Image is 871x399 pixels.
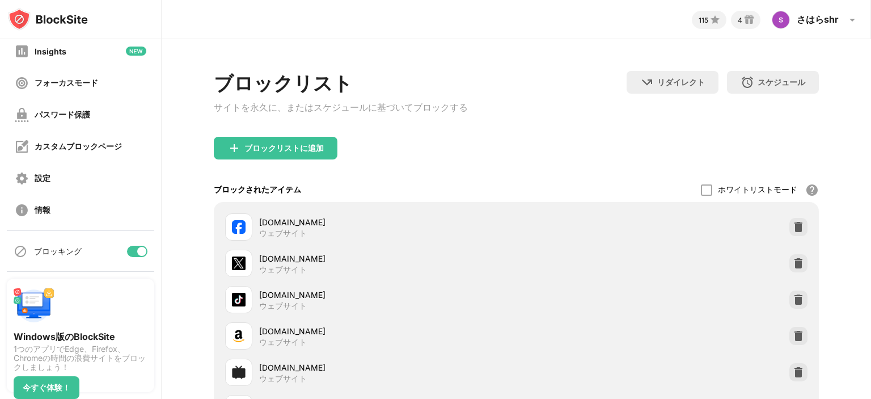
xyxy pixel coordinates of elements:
div: [DOMAIN_NAME] [259,289,516,301]
img: logo-blocksite.svg [8,8,88,31]
div: フォーカスモード [35,78,98,89]
div: パスワード保護 [35,110,90,120]
div: [DOMAIN_NAME] [259,362,516,373]
img: blocking-icon.svg [14,245,27,258]
img: favicons [232,257,246,270]
div: ホワイトリストモード [718,184,797,195]
img: favicons [232,220,246,234]
div: [DOMAIN_NAME] [259,216,516,228]
div: Windows版のBlockSite [14,331,147,342]
div: スケジュール [758,77,805,88]
img: reward-small.svg [742,13,756,27]
div: 設定 [35,173,50,184]
img: about-off.svg [15,203,29,217]
img: customize-block-page-off.svg [15,140,29,154]
div: 115 [699,16,708,24]
img: password-protection-off.svg [15,108,29,122]
div: ブロックされたアイテム [214,184,301,195]
img: settings-off.svg [15,171,29,186]
img: favicons [232,329,246,343]
div: ブロッキング [34,246,82,257]
div: ウェブサイト [259,337,307,347]
div: さはらshr [797,14,839,26]
img: ACg8ocIpFe_BSW6vxthbUinAKMZ-bbKJYox3dDVnmwxMZAp-1xanEg=s96-c [772,11,790,29]
div: 4 [738,16,742,24]
img: push-desktop.svg [14,285,54,326]
div: リダイレクト [657,77,705,88]
div: 情報 [35,205,50,216]
div: サイトを永久に、またはスケジュールに基づいてブロックする [214,102,468,114]
div: [DOMAIN_NAME] [259,253,516,264]
img: insights-off.svg [15,44,29,58]
div: ウェブサイト [259,264,307,275]
div: ウェブサイト [259,373,307,384]
img: new-icon.svg [126,47,146,56]
div: ウェブサイト [259,228,307,238]
img: favicons [232,366,246,379]
div: ブロックリストに追加 [244,144,324,153]
div: 1つのアプリでEdge、Firefox、Chromeの時間の浪費サイトをブロックしましょう！ [14,345,147,372]
div: カスタムブロックページ [35,141,122,152]
img: focus-off.svg [15,76,29,90]
img: favicons [232,293,246,306]
div: ウェブサイト [259,301,307,311]
div: [DOMAIN_NAME] [259,325,516,337]
div: ブロックリスト [214,71,468,97]
div: 今すぐ体験！ [23,383,70,392]
div: Insights [35,47,66,56]
img: points-small.svg [708,13,722,27]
